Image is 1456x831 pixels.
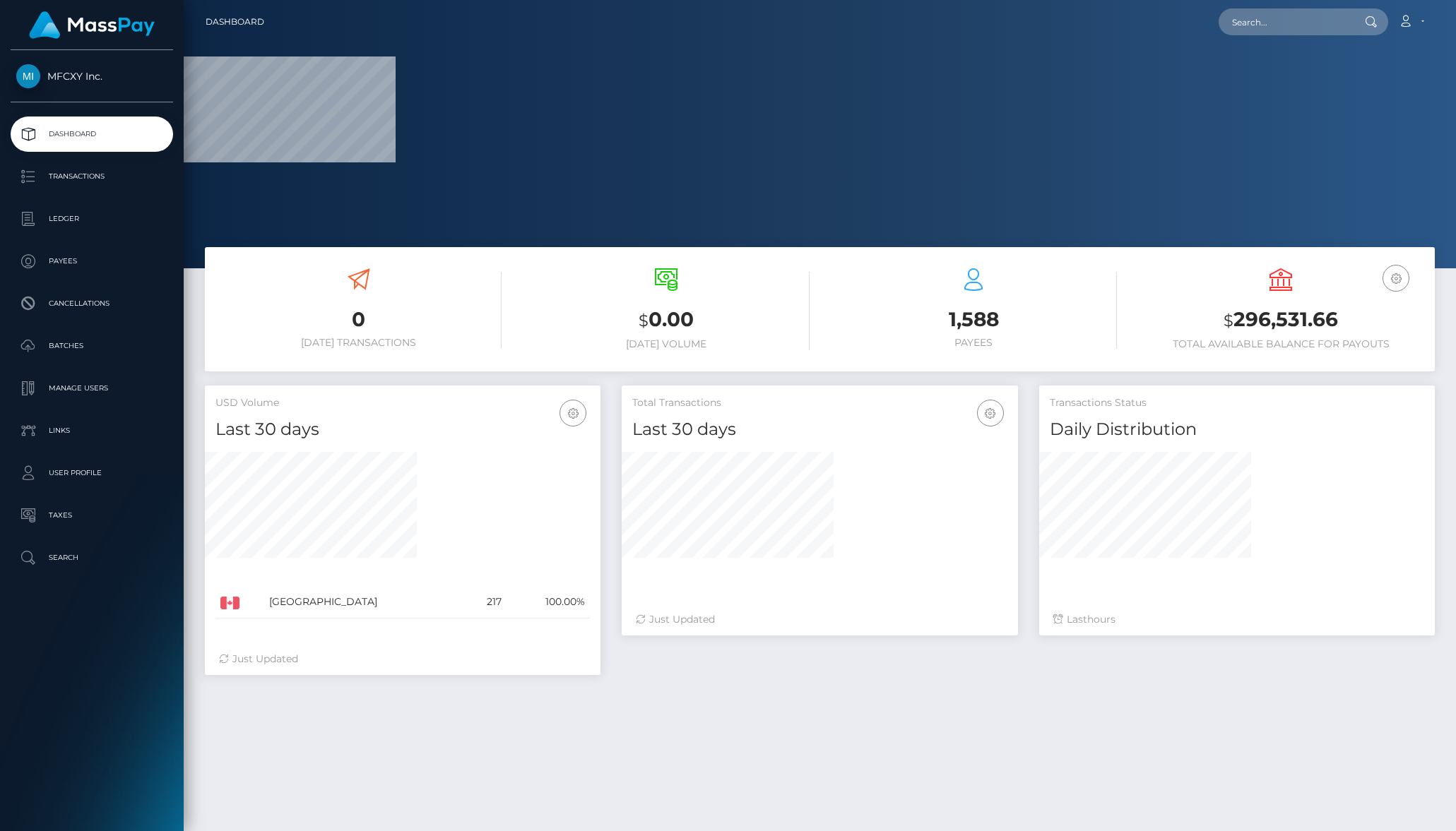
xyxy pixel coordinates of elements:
td: [GEOGRAPHIC_DATA] [264,586,464,618]
p: Payees [16,251,167,272]
a: Ledger [11,201,173,237]
h3: 296,531.66 [1138,306,1424,335]
h6: [DATE] Transactions [215,337,502,349]
h3: 0 [215,306,502,333]
div: Just Updated [636,612,1003,627]
p: Dashboard [16,124,167,145]
h5: Transactions Status [1050,396,1424,410]
a: Manage Users [11,371,173,406]
h6: Total Available Balance for Payouts [1138,338,1424,350]
a: Search [11,540,173,575]
a: Cancellations [11,286,173,321]
a: Links [11,413,173,448]
h5: USD Volume [215,396,590,410]
a: Dashboard [206,7,264,37]
span: MFCXY Inc. [11,70,173,83]
div: Just Updated [219,652,586,666]
h3: 0.00 [523,306,809,335]
p: Taxes [16,505,167,526]
p: Transactions [16,166,167,187]
h6: Payees [831,337,1117,349]
a: User Profile [11,455,173,491]
h5: Total Transactions [632,396,1007,410]
td: 217 [464,586,506,618]
p: User Profile [16,462,167,484]
a: Transactions [11,159,173,194]
small: $ [639,311,649,330]
input: Search... [1219,8,1351,35]
h4: Last 30 days [632,417,1007,442]
h6: [DATE] Volume [523,338,809,350]
h4: Last 30 days [215,417,590,442]
div: Last hours [1053,612,1421,627]
a: Payees [11,244,173,279]
img: MFCXY Inc. [16,64,40,88]
p: Cancellations [16,293,167,314]
img: MassPay Logo [29,11,155,39]
p: Batches [16,335,167,357]
small: $ [1224,311,1233,330]
a: Taxes [11,498,173,533]
h3: 1,588 [831,306,1117,333]
h4: Daily Distribution [1050,417,1424,442]
td: 100.00% [507,586,591,618]
p: Links [16,420,167,441]
p: Manage Users [16,378,167,399]
img: CA.png [220,597,239,609]
a: Dashboard [11,116,173,152]
a: Batches [11,328,173,364]
p: Ledger [16,208,167,229]
p: Search [16,547,167,568]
